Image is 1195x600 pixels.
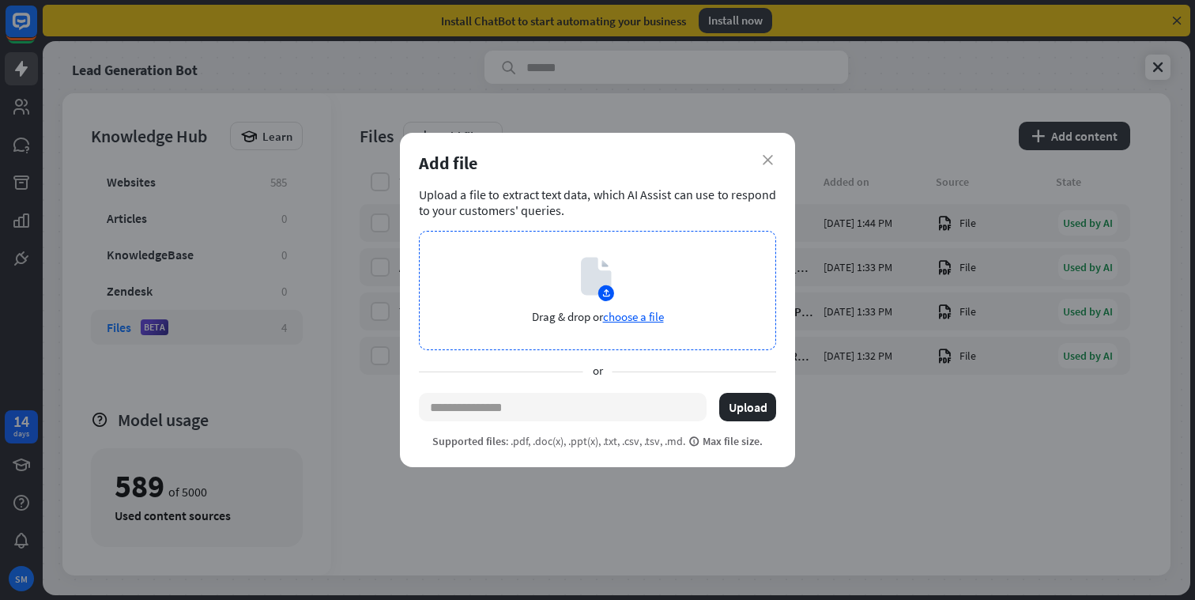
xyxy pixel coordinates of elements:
[532,309,664,324] p: Drag & drop or
[603,309,664,324] span: choose a file
[719,393,776,421] button: Upload
[583,363,613,380] span: or
[419,152,776,174] div: Add file
[432,434,763,448] p: : .pdf, .doc(x), .ppt(x), .txt, .csv, .tsv, .md.
[13,6,60,54] button: Open LiveChat chat widget
[688,434,763,448] span: Max file size.
[763,155,773,165] i: close
[419,187,776,218] div: Upload a file to extract text data, which AI Assist can use to respond to your customers' queries.
[432,434,506,448] span: Supported files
